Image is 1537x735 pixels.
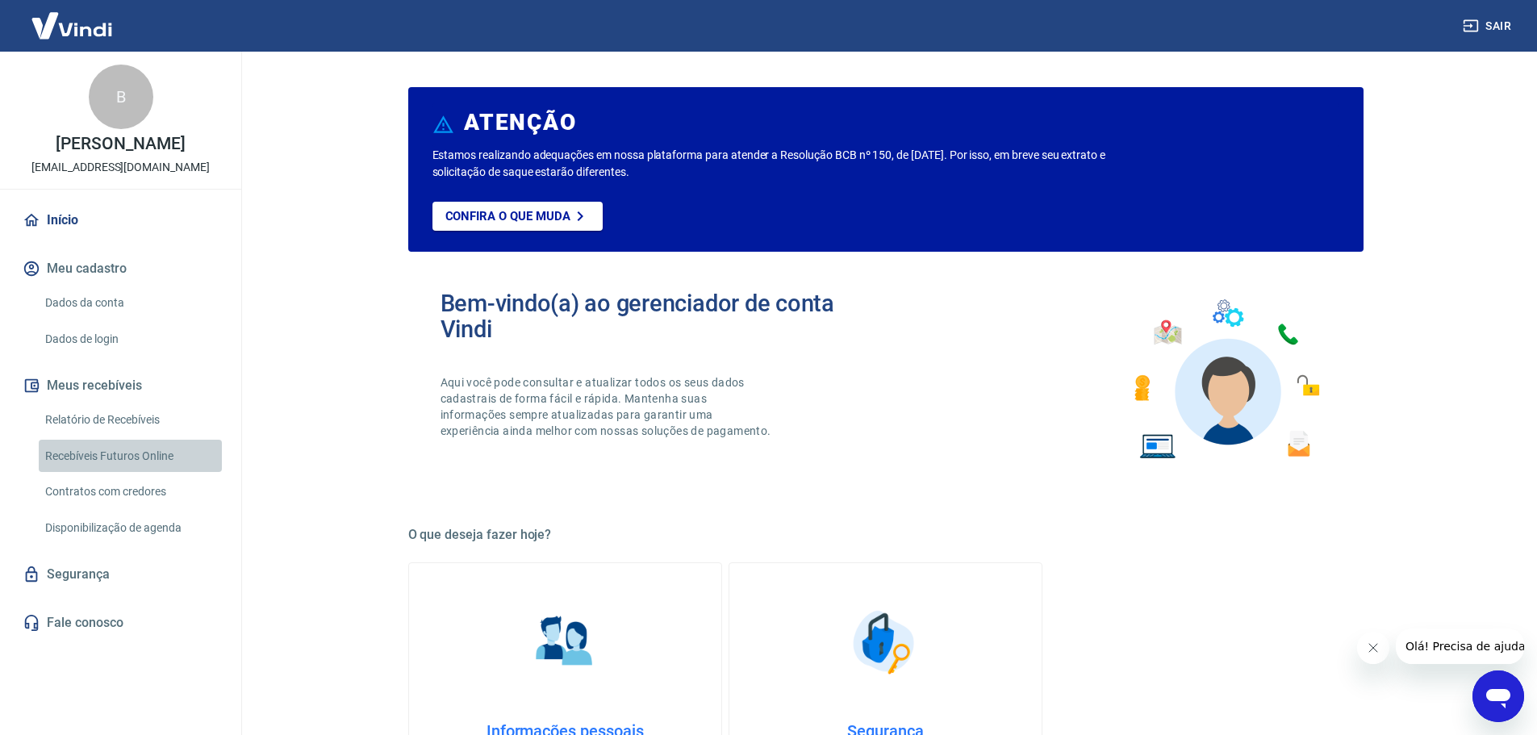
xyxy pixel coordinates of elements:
img: Imagem de um avatar masculino com diversos icones exemplificando as funcionalidades do gerenciado... [1120,290,1331,469]
button: Meu cadastro [19,251,222,286]
iframe: Fechar mensagem [1357,632,1389,664]
a: Contratos com credores [39,475,222,508]
iframe: Mensagem da empresa [1396,629,1524,664]
img: Informações pessoais [524,602,605,683]
img: Vindi [19,1,124,50]
iframe: Botão para abrir a janela de mensagens [1472,670,1524,722]
a: Disponibilização de agenda [39,512,222,545]
p: Confira o que muda [445,209,570,223]
button: Meus recebíveis [19,368,222,403]
p: [EMAIL_ADDRESS][DOMAIN_NAME] [31,159,210,176]
h6: ATENÇÃO [464,115,576,131]
p: [PERSON_NAME] [56,136,185,152]
a: Relatório de Recebíveis [39,403,222,436]
div: B [89,65,153,129]
a: Confira o que muda [432,202,603,231]
button: Sair [1460,11,1518,41]
a: Dados de login [39,323,222,356]
h2: Bem-vindo(a) ao gerenciador de conta Vindi [441,290,886,342]
p: Aqui você pode consultar e atualizar todos os seus dados cadastrais de forma fácil e rápida. Mant... [441,374,775,439]
h5: O que deseja fazer hoje? [408,527,1364,543]
a: Recebíveis Futuros Online [39,440,222,473]
span: Olá! Precisa de ajuda? [10,11,136,24]
a: Dados da conta [39,286,222,319]
img: Segurança [845,602,925,683]
a: Segurança [19,557,222,592]
a: Fale conosco [19,605,222,641]
a: Início [19,203,222,238]
p: Estamos realizando adequações em nossa plataforma para atender a Resolução BCB nº 150, de [DATE].... [432,147,1158,181]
